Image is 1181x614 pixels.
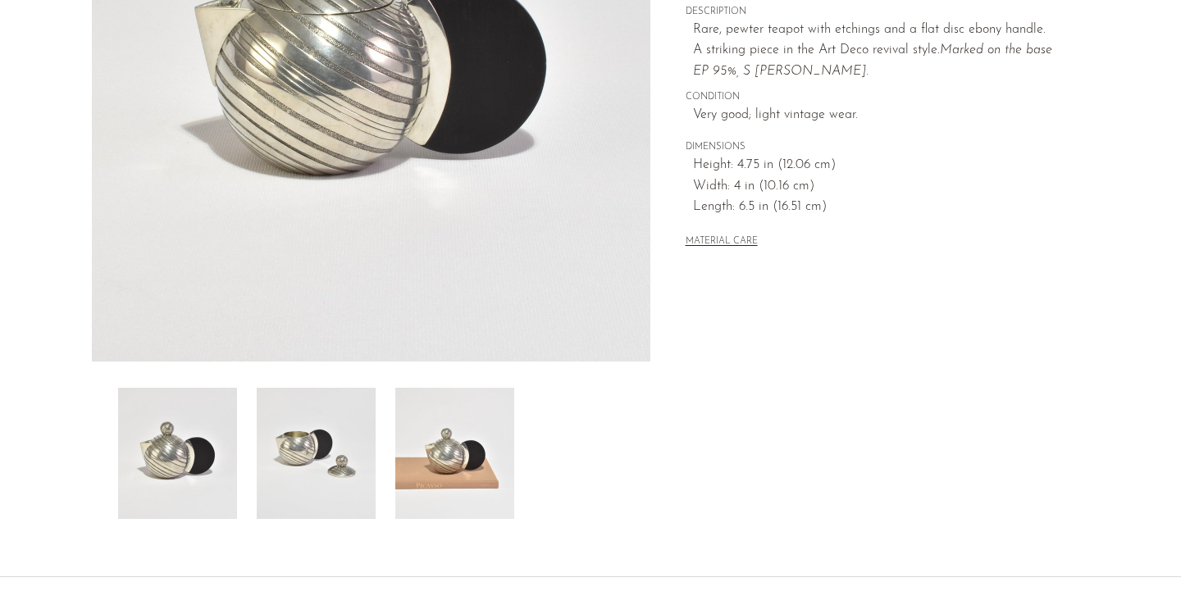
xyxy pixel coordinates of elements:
[693,155,1055,176] span: Height: 4.75 in (12.06 cm)
[257,388,376,519] img: Deco Pewter Teapot
[693,176,1055,198] span: Width: 4 in (10.16 cm)
[686,90,1055,105] span: CONDITION
[693,197,1055,218] span: Length: 6.5 in (16.51 cm)
[686,5,1055,20] span: DESCRIPTION
[118,388,237,519] img: Deco Pewter Teapot
[693,105,1055,126] span: Very good; light vintage wear.
[395,388,514,519] img: Deco Pewter Teapot
[693,20,1055,83] p: Rare, pewter teapot with etchings and a flat disc ebony handle. A striking piece in the Art Deco ...
[686,140,1055,155] span: DIMENSIONS
[686,236,758,248] button: MATERIAL CARE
